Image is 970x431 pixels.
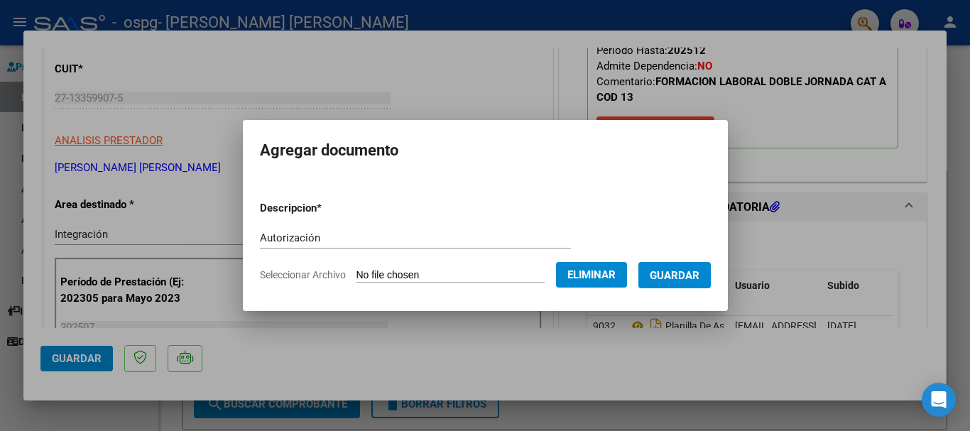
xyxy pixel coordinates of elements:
[922,383,956,417] div: Open Intercom Messenger
[260,137,711,164] h2: Agregar documento
[567,268,616,281] span: Eliminar
[650,269,699,282] span: Guardar
[260,269,346,280] span: Seleccionar Archivo
[638,262,711,288] button: Guardar
[260,200,396,217] p: Descripcion
[556,262,627,288] button: Eliminar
